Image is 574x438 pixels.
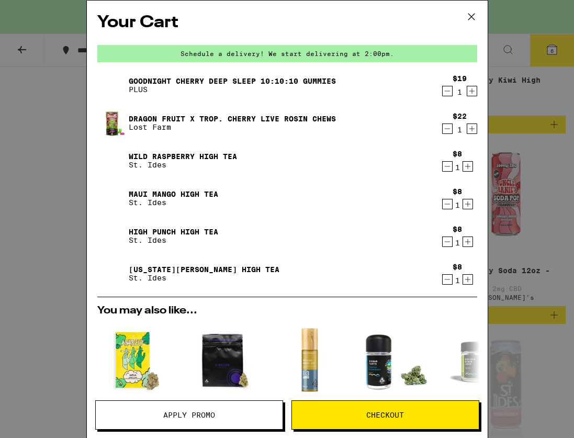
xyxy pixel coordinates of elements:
[97,184,127,213] img: Maui Mango High Tea
[467,86,477,96] button: Increment
[95,400,283,430] button: Apply Promo
[129,152,237,161] a: Wild Raspberry High Tea
[463,161,473,172] button: Increment
[453,74,467,83] div: $19
[467,123,477,134] button: Increment
[453,88,467,96] div: 1
[442,161,453,172] button: Decrement
[442,123,453,134] button: Decrement
[97,11,477,35] h2: Your Cart
[453,150,462,158] div: $8
[463,237,473,247] button: Increment
[129,265,279,274] a: [US_STATE][PERSON_NAME] High Tea
[97,45,477,62] div: Schedule a delivery! We start delivering at 2:00pm.
[97,146,127,175] img: Wild Raspberry High Tea
[453,276,462,285] div: 1
[271,321,350,400] img: Papa & Barkley - 1:3 Releaf Body Oil - 300mg
[453,239,462,247] div: 1
[453,126,467,134] div: 1
[453,163,462,172] div: 1
[453,187,462,196] div: $8
[97,306,477,316] h2: You may also like...
[442,199,453,209] button: Decrement
[6,7,75,16] span: Hi. Need any help?
[453,263,462,271] div: $8
[453,112,467,120] div: $22
[97,108,127,138] img: Dragon Fruit x Trop. Cherry Live Rosin Chews
[463,274,473,285] button: Increment
[97,221,127,251] img: High Punch High Tea
[129,115,336,123] a: Dragon Fruit x Trop. Cherry Live Rosin Chews
[129,198,218,207] p: St. Ides
[97,71,127,100] img: Goodnight Cherry Deep Sleep 10:10:10 Gummies
[463,199,473,209] button: Increment
[129,228,218,236] a: High Punch High Tea
[129,161,237,169] p: St. Ides
[97,321,176,400] img: Anarchy - Blue Dream - 3.5g
[442,237,453,247] button: Decrement
[184,321,263,400] img: Circles Base Camp - Wedding Cake - 7g
[163,411,215,419] span: Apply Promo
[129,190,218,198] a: Maui Mango High Tea
[129,85,336,94] p: PLUS
[453,225,462,233] div: $8
[445,321,523,400] img: Glass House - Golden State Jack - 3.5g
[291,400,479,430] button: Checkout
[129,236,218,244] p: St. Ides
[97,259,127,288] img: Georgia Peach High Tea
[129,123,336,131] p: Lost Farm
[366,411,404,419] span: Checkout
[442,274,453,285] button: Decrement
[442,86,453,96] button: Decrement
[129,274,279,282] p: St. Ides
[358,321,436,400] img: Glass House - Sugar Tarts - 3.5g
[129,77,336,85] a: Goodnight Cherry Deep Sleep 10:10:10 Gummies
[453,201,462,209] div: 1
